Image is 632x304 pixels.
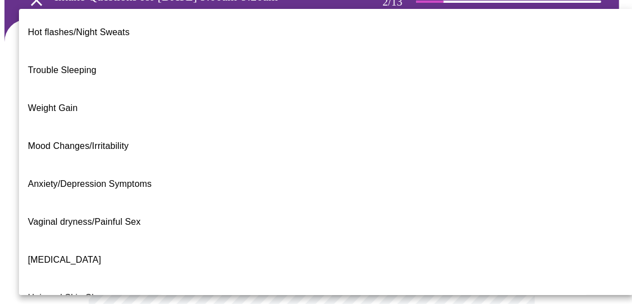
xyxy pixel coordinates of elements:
[28,217,141,226] span: Vaginal dryness/Painful Sex
[28,179,152,189] span: Anxiety/Depression Symptoms
[28,141,129,151] span: Mood Changes/Irritability
[28,255,101,264] span: [MEDICAL_DATA]
[28,103,78,113] span: Weight Gain
[28,65,97,75] span: Trouble Sleeping
[28,293,122,302] span: Hair and Skin Changes
[28,27,129,37] span: Hot flashes/Night Sweats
